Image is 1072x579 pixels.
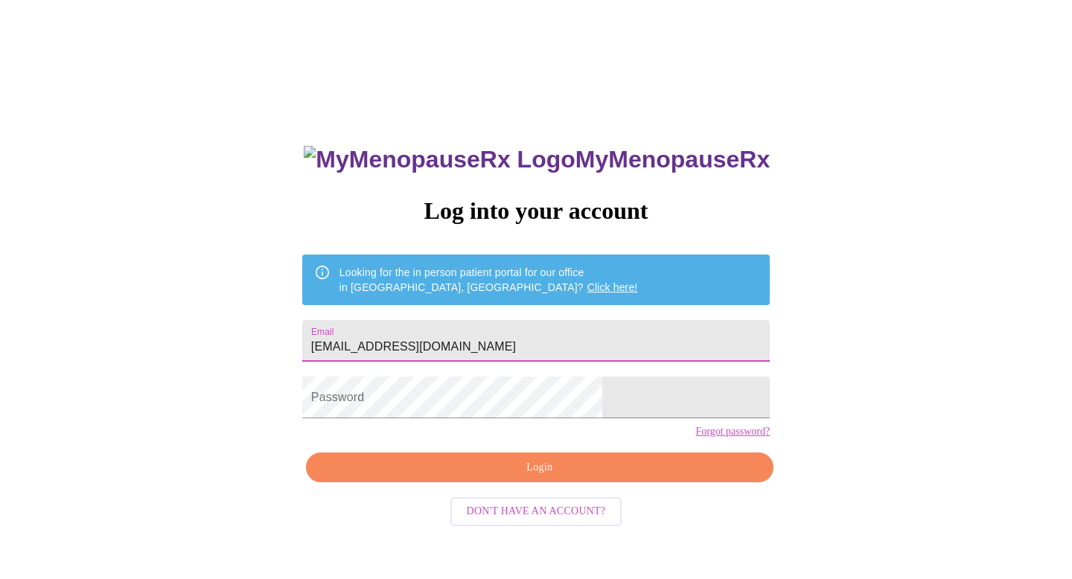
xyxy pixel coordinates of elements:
[695,426,770,438] a: Forgot password?
[587,281,638,293] a: Click here!
[450,497,622,526] button: Don't have an account?
[306,452,773,483] button: Login
[447,504,626,516] a: Don't have an account?
[323,458,756,477] span: Login
[467,502,606,521] span: Don't have an account?
[304,146,575,173] img: MyMenopauseRx Logo
[302,197,770,225] h3: Log into your account
[304,146,770,173] h3: MyMenopauseRx
[339,259,638,301] div: Looking for the in person patient portal for our office in [GEOGRAPHIC_DATA], [GEOGRAPHIC_DATA]?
